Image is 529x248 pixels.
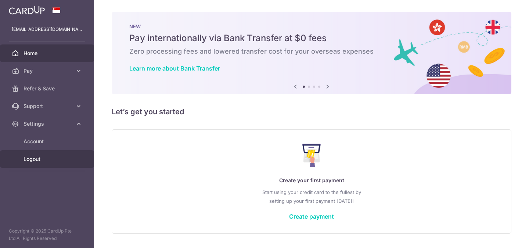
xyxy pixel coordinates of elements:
[127,188,496,205] p: Start using your credit card to the fullest by setting up your first payment [DATE]!
[24,67,72,75] span: Pay
[112,12,511,94] img: Bank transfer banner
[112,106,511,118] h5: Let’s get you started
[24,120,72,127] span: Settings
[9,6,45,15] img: CardUp
[127,176,496,185] p: Create your first payment
[24,103,72,110] span: Support
[129,65,220,72] a: Learn more about Bank Transfer
[129,24,494,29] p: NEW
[129,32,494,44] h5: Pay internationally via Bank Transfer at $0 fees
[12,26,82,33] p: [EMAIL_ADDRESS][DOMAIN_NAME]
[24,50,72,57] span: Home
[129,47,494,56] h6: Zero processing fees and lowered transfer cost for your overseas expenses
[289,213,334,220] a: Create payment
[302,144,321,167] img: Make Payment
[24,155,72,163] span: Logout
[24,138,72,145] span: Account
[24,85,72,92] span: Refer & Save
